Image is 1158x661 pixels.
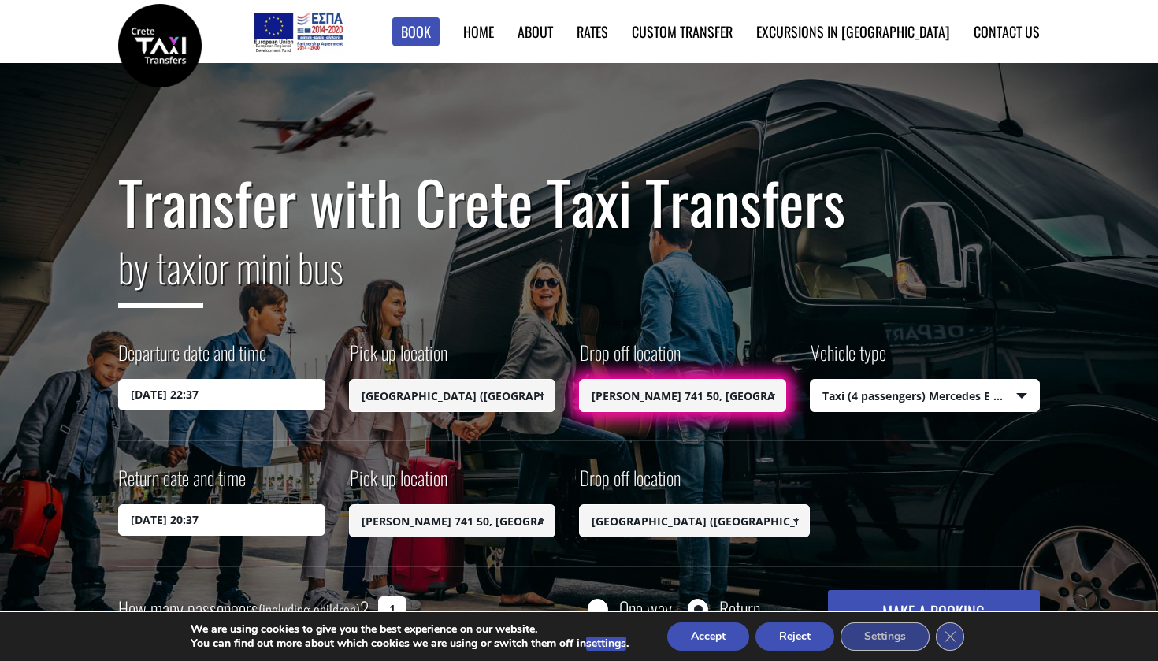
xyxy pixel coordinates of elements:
span: by taxi [118,237,203,308]
button: Accept [667,622,749,651]
a: Crete Taxi Transfers | Safe Taxi Transfer Services from to Heraklion Airport, Chania Airport, Ret... [118,35,202,52]
a: Rates [577,21,608,42]
label: Vehicle type [810,339,886,379]
label: Departure date and time [118,339,266,379]
a: Contact us [974,21,1040,42]
input: Select pickup location [349,379,556,412]
label: Pick up location [349,339,447,379]
a: Show All Items [759,379,785,412]
input: Select drop-off location [579,504,810,537]
input: Select pickup location [349,504,556,537]
a: Custom Transfer [632,21,733,42]
small: (including children) [258,598,360,622]
a: Show All Items [529,504,555,537]
label: Return date and time [118,464,246,504]
p: You can find out more about which cookies we are using or switch them off in . [191,637,629,651]
label: Drop off location [579,464,681,504]
input: Select drop-off location [579,379,786,412]
button: settings [586,637,626,651]
a: Show All Items [782,504,808,537]
button: Settings [841,622,930,651]
h2: or mini bus [118,235,1040,320]
span: Taxi (4 passengers) Mercedes E Class [811,380,1040,413]
label: One way [619,599,672,618]
label: Return [719,599,760,618]
button: MAKE A BOOKING [828,590,1040,633]
button: Reject [755,622,834,651]
a: Home [463,21,494,42]
a: About [518,21,553,42]
a: Show All Items [529,379,555,412]
a: Excursions in [GEOGRAPHIC_DATA] [756,21,950,42]
a: Book [392,17,440,46]
label: How many passengers ? [118,590,369,629]
button: Close GDPR Cookie Banner [936,622,964,651]
label: Drop off location [579,339,681,379]
h1: Transfer with Crete Taxi Transfers [118,169,1040,235]
img: e-bannersEUERDF180X90.jpg [251,8,345,55]
img: Crete Taxi Transfers | Safe Taxi Transfer Services from to Heraklion Airport, Chania Airport, Ret... [118,4,202,87]
p: We are using cookies to give you the best experience on our website. [191,622,629,637]
label: Pick up location [349,464,447,504]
